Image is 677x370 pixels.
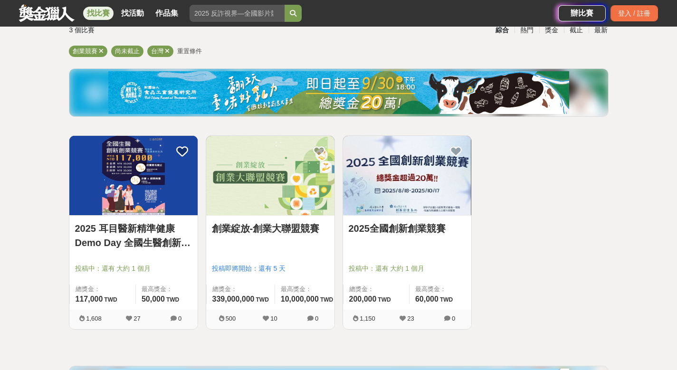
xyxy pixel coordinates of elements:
img: Cover Image [69,136,198,215]
a: 2025全國創新創業競賽 [349,221,466,236]
span: 投稿中：還有 大約 1 個月 [349,264,466,274]
span: 創業競賽 [73,47,97,55]
span: 60,000 [415,295,439,303]
span: 10 [270,315,277,322]
input: 2025 反詐視界—全國影片競賽 [190,5,285,22]
span: 10,000,000 [281,295,319,303]
span: 0 [178,315,181,322]
a: Cover Image [69,136,198,216]
div: 截止 [564,22,589,38]
div: 獎金 [539,22,564,38]
span: 50,000 [142,295,165,303]
span: 最高獎金： [142,285,192,294]
span: 總獎金： [76,285,130,294]
span: 1,150 [360,315,375,322]
div: 最新 [589,22,613,38]
span: 200,000 [349,295,377,303]
span: 總獎金： [212,285,269,294]
a: 作品集 [152,7,182,20]
span: 339,000,000 [212,295,255,303]
div: 熱門 [515,22,539,38]
span: 23 [407,315,414,322]
img: Cover Image [343,136,471,215]
span: 台灣 [151,47,163,55]
span: 投稿中：還有 大約 1 個月 [75,264,192,274]
a: 2025 耳目醫新精準健康 Demo Day 全國生醫創新創業競賽 [75,221,192,250]
img: Cover Image [206,136,334,215]
a: Cover Image [343,136,471,216]
span: 投稿即將開始：還有 5 天 [212,264,329,274]
span: 重置條件 [177,47,202,55]
span: 27 [133,315,140,322]
a: 找比賽 [83,7,114,20]
div: 綜合 [490,22,515,38]
div: 登入 / 註冊 [610,5,658,21]
a: 辦比賽 [558,5,606,21]
span: 500 [226,315,236,322]
span: 尚未截止 [115,47,140,55]
span: 總獎金： [349,285,403,294]
span: TWD [378,296,391,303]
span: 最高獎金： [415,285,466,294]
span: 0 [452,315,455,322]
div: 3 個比賽 [69,22,248,38]
span: TWD [320,296,333,303]
span: 最高獎金： [281,285,333,294]
span: TWD [166,296,179,303]
a: 創業綻放-創業大聯盟競賽 [212,221,329,236]
span: 117,000 [76,295,103,303]
span: TWD [104,296,117,303]
a: Cover Image [206,136,334,216]
span: 1,608 [86,315,102,322]
span: 0 [315,315,318,322]
a: 找活動 [117,7,148,20]
span: TWD [440,296,453,303]
span: TWD [256,296,268,303]
img: ea6d37ea-8c75-4c97-b408-685919e50f13.jpg [108,71,569,114]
